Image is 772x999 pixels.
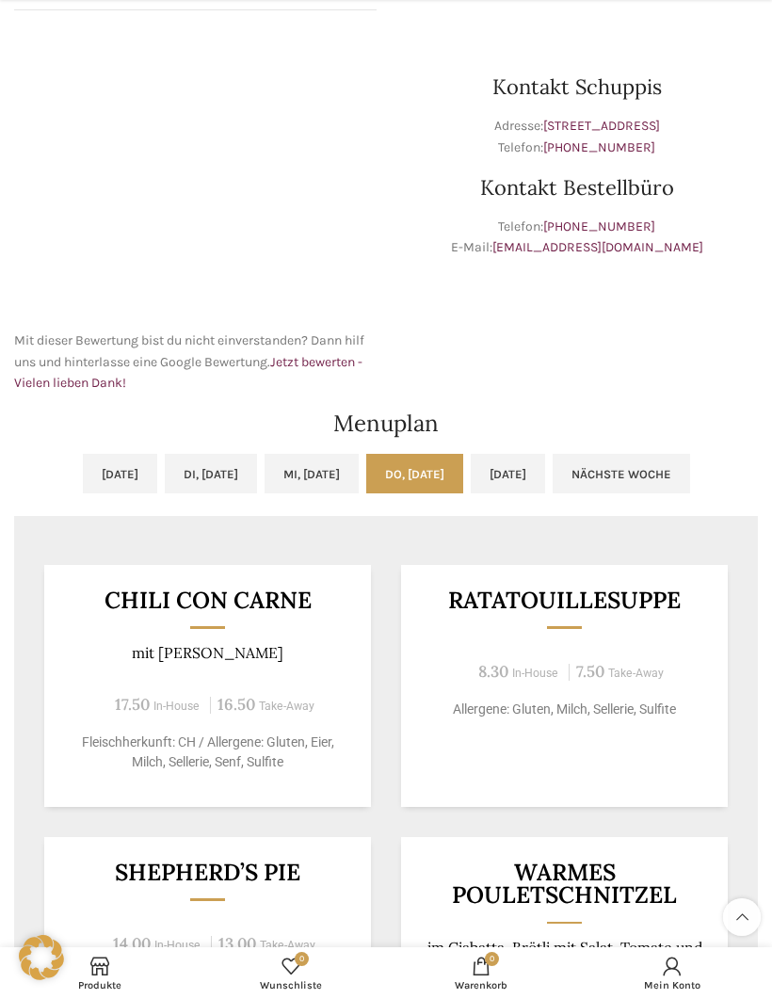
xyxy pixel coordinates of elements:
[153,700,200,713] span: In-House
[217,694,255,715] span: 16.50
[68,733,348,772] p: Fleischherkunft: CH / Allergene: Gluten, Eier, Milch, Sellerie, Senf, Sulfite
[14,412,758,435] h2: Menuplan
[14,354,362,391] a: Jetzt bewerten - Vielen lieben Dank!
[366,454,463,493] a: Do, [DATE]
[205,979,378,991] span: Wunschliste
[543,118,660,134] a: [STREET_ADDRESS]
[485,952,499,966] span: 0
[113,933,151,954] span: 14.00
[395,116,758,158] p: Adresse: Telefon:
[587,979,759,991] span: Mein Konto
[723,898,761,936] a: Scroll to top button
[265,454,359,493] a: Mi, [DATE]
[83,454,157,493] a: [DATE]
[577,952,768,994] a: Mein Konto
[14,29,377,312] iframe: schwyter schuppis
[471,454,545,493] a: [DATE]
[260,939,315,952] span: Take-Away
[386,952,577,994] a: 0 Warenkorb
[395,76,758,97] h3: Kontakt Schuppis
[395,217,758,259] p: Telefon: E-Mail:
[196,952,387,994] a: 0 Wunschliste
[295,952,309,966] span: 0
[218,933,256,954] span: 13.00
[68,588,348,612] h3: Chili con Carne
[14,330,377,394] p: Mit dieser Bewertung bist du nicht einverstanden? Dann hilf uns und hinterlasse eine Google Bewer...
[115,694,150,715] span: 17.50
[512,667,558,680] span: In-House
[425,700,705,719] p: Allergene: Gluten, Milch, Sellerie, Sulfite
[425,861,705,907] h3: Warmes Pouletschnitzel
[492,239,703,255] a: [EMAIL_ADDRESS][DOMAIN_NAME]
[425,939,705,975] p: im Ciabatta-Brötli mit Salat, Tomate und Essiggurke
[154,939,201,952] span: In-House
[395,979,568,991] span: Warenkorb
[68,861,348,884] h3: Shepherd’s Pie
[478,661,508,682] span: 8.30
[386,952,577,994] div: My cart
[165,454,257,493] a: Di, [DATE]
[543,139,655,155] a: [PHONE_NUMBER]
[259,700,314,713] span: Take-Away
[196,952,387,994] div: Meine Wunschliste
[14,979,186,991] span: Produkte
[5,952,196,994] a: Produkte
[425,588,705,612] h3: Ratatouillesuppe
[395,177,758,198] h3: Kontakt Bestellbüro
[543,218,655,234] a: [PHONE_NUMBER]
[608,667,664,680] span: Take-Away
[553,454,690,493] a: Nächste Woche
[576,661,604,682] span: 7.50
[68,644,348,662] p: mit [PERSON_NAME]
